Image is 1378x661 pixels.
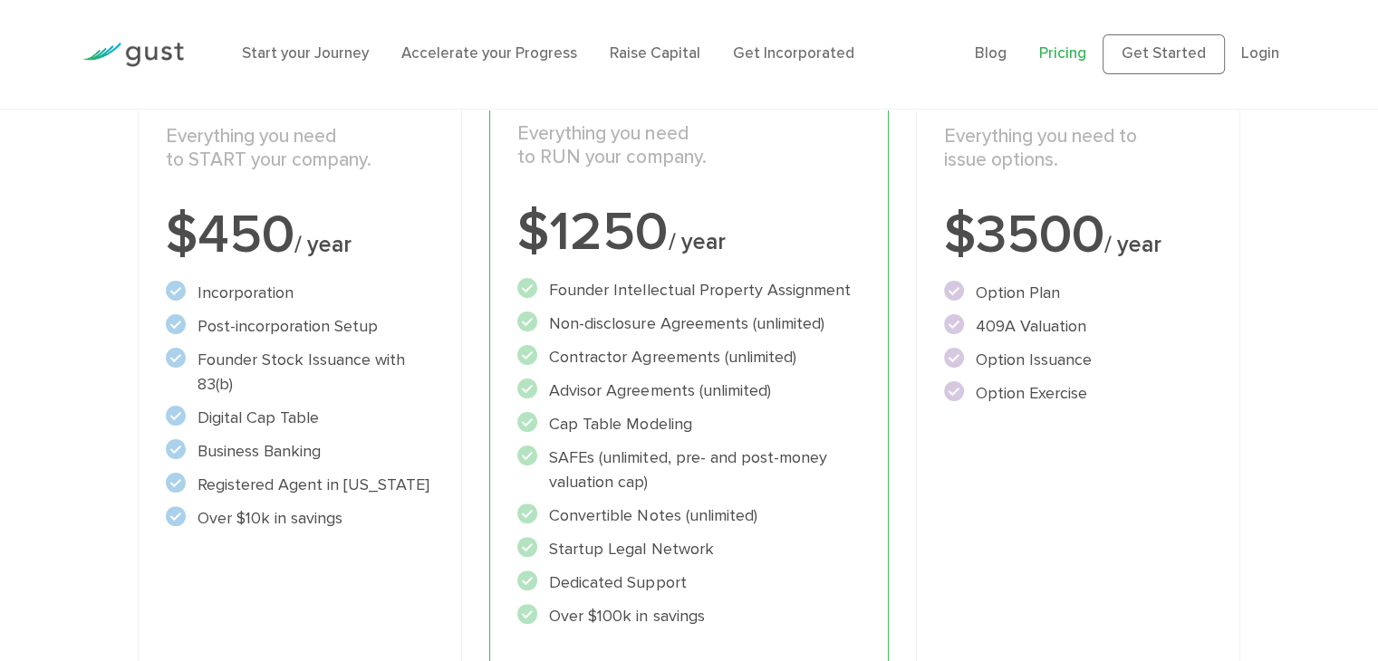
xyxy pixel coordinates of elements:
li: Startup Legal Network [517,537,860,561]
a: Get Incorporated [733,44,854,62]
div: $450 [166,208,435,263]
p: Everything you need to issue options. [944,125,1213,173]
li: Advisor Agreements (unlimited) [517,378,860,403]
li: Incorporation [166,281,435,305]
li: Convertible Notes (unlimited) [517,503,860,528]
a: Accelerate your Progress [401,44,577,62]
li: Option Issuance [944,348,1213,372]
a: Login [1241,44,1279,62]
li: Option Plan [944,281,1213,305]
li: Cap Table Modeling [517,412,860,436]
div: $3500 [944,208,1213,263]
a: Pricing [1039,44,1086,62]
span: / year [294,231,352,258]
p: Everything you need to START your company. [166,125,435,173]
li: Post-incorporation Setup [166,314,435,339]
span: / year [668,228,725,255]
a: Blog [975,44,1007,62]
li: SAFEs (unlimited, pre- and post-money valuation cap) [517,445,860,494]
li: Over $10k in savings [166,506,435,531]
li: Contractor Agreements (unlimited) [517,345,860,369]
p: Everything you need to RUN your company. [517,122,860,170]
li: Registered Agent in [US_STATE] [166,473,435,497]
a: Get Started [1103,34,1225,74]
li: Over $100k in savings [517,604,860,628]
li: Dedicated Support [517,570,860,595]
li: Business Banking [166,439,435,464]
div: $1250 [517,206,860,260]
li: Non-disclosure Agreements (unlimited) [517,311,860,336]
li: Founder Intellectual Property Assignment [517,278,860,302]
li: 409A Valuation [944,314,1213,339]
li: Founder Stock Issuance with 83(b) [166,348,435,397]
span: / year [1104,231,1161,258]
a: Raise Capital [610,44,700,62]
a: Start your Journey [242,44,369,62]
li: Digital Cap Table [166,406,435,430]
li: Option Exercise [944,381,1213,406]
img: Gust Logo [82,43,184,67]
